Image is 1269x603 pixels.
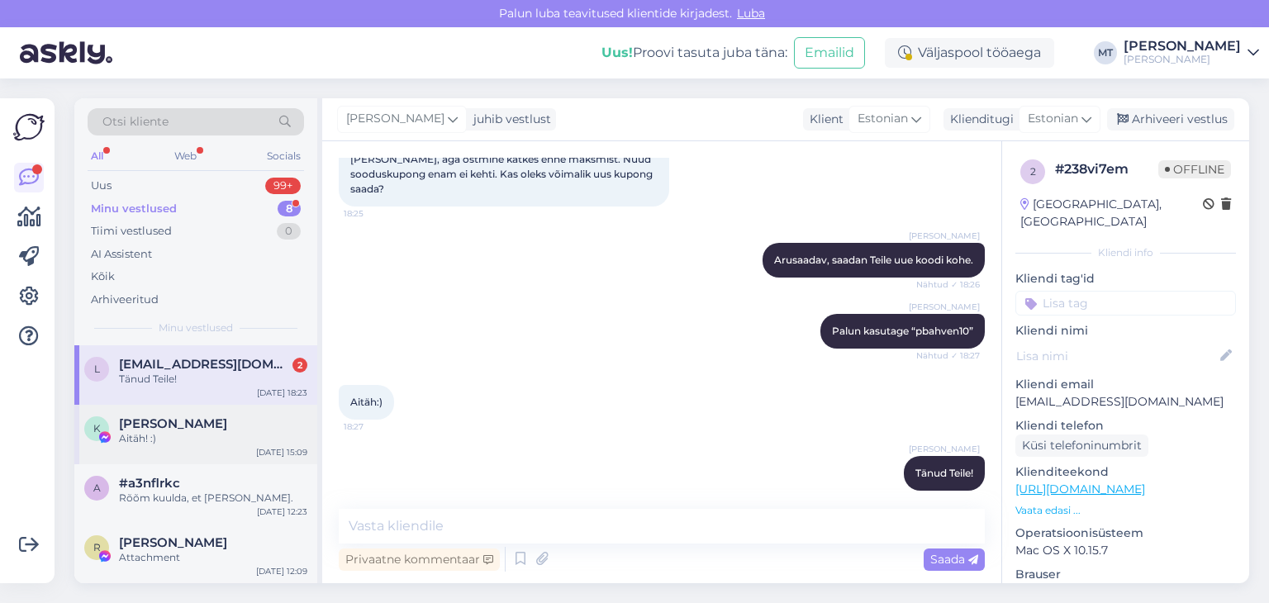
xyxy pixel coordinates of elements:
[257,387,307,399] div: [DATE] 18:23
[13,112,45,143] img: Askly Logo
[278,201,301,217] div: 8
[916,278,980,291] span: Nähtud ✓ 18:26
[803,111,844,128] div: Klient
[1015,434,1148,457] div: Küsi telefoninumbrit
[1124,40,1259,66] a: [PERSON_NAME][PERSON_NAME]
[277,223,301,240] div: 0
[1015,376,1236,393] p: Kliendi email
[339,548,500,571] div: Privaatne kommentaar
[930,552,978,567] span: Saada
[915,467,973,479] span: Tänud Teile!
[91,201,177,217] div: Minu vestlused
[858,110,908,128] span: Estonian
[119,357,291,372] span: liin.triin@gmail.com
[1015,463,1236,481] p: Klienditeekond
[119,550,307,565] div: Attachment
[93,482,101,494] span: a
[1015,566,1236,583] p: Brauser
[1124,40,1241,53] div: [PERSON_NAME]
[1124,53,1241,66] div: [PERSON_NAME]
[1158,160,1231,178] span: Offline
[94,363,100,375] span: l
[350,123,655,195] span: Juhtus nii, et proovisin sisestada eelmise ostuga saadud sooduskupongi koodi, et osta uus [PERSON...
[1015,270,1236,287] p: Kliendi tag'id
[1020,196,1203,230] div: [GEOGRAPHIC_DATA], [GEOGRAPHIC_DATA]
[1015,525,1236,542] p: Operatsioonisüsteem
[1015,417,1236,434] p: Kliendi telefon
[93,422,101,434] span: K
[159,320,233,335] span: Minu vestlused
[1015,542,1236,559] p: Mac OS X 10.15.7
[794,37,865,69] button: Emailid
[350,396,383,408] span: Aitäh:)
[119,416,227,431] span: Kadri Viirand
[292,358,307,373] div: 2
[119,372,307,387] div: Tänud Teile!
[256,446,307,458] div: [DATE] 15:09
[119,491,307,506] div: Rõõm kuulda, et [PERSON_NAME].
[916,491,980,504] span: Nähtud ✓ 18:28
[88,145,107,167] div: All
[1015,291,1236,316] input: Lisa tag
[1015,322,1236,339] p: Kliendi nimi
[264,145,304,167] div: Socials
[91,292,159,308] div: Arhiveeritud
[916,349,980,362] span: Nähtud ✓ 18:27
[1094,41,1117,64] div: MT
[467,111,551,128] div: juhib vestlust
[885,38,1054,68] div: Väljaspool tööaega
[943,111,1014,128] div: Klienditugi
[909,443,980,455] span: [PERSON_NAME]
[732,6,770,21] span: Luba
[909,301,980,313] span: [PERSON_NAME]
[257,506,307,518] div: [DATE] 12:23
[1055,159,1158,179] div: # 238vi7em
[1015,482,1145,496] a: [URL][DOMAIN_NAME]
[256,565,307,577] div: [DATE] 12:09
[601,43,787,63] div: Proovi tasuta juba täna:
[1016,347,1217,365] input: Lisa nimi
[344,207,406,220] span: 18:25
[774,254,973,266] span: Arusaadav, saadan Teile uue koodi kohe.
[909,230,980,242] span: [PERSON_NAME]
[1028,110,1078,128] span: Estonian
[171,145,200,167] div: Web
[1030,165,1036,178] span: 2
[1015,503,1236,518] p: Vaata edasi ...
[119,535,227,550] span: Ringo Voosalu
[344,420,406,433] span: 18:27
[1015,245,1236,260] div: Kliendi info
[91,178,112,194] div: Uus
[832,325,973,337] span: Palun kasutage “pbahven10”
[91,223,172,240] div: Tiimi vestlused
[1015,393,1236,411] p: [EMAIL_ADDRESS][DOMAIN_NAME]
[102,113,169,131] span: Otsi kliente
[119,431,307,446] div: Aitäh! :)
[91,246,152,263] div: AI Assistent
[1107,108,1234,131] div: Arhiveeri vestlus
[119,476,180,491] span: #a3nflrkc
[346,110,444,128] span: [PERSON_NAME]
[601,45,633,60] b: Uus!
[93,541,101,553] span: R
[265,178,301,194] div: 99+
[91,268,115,285] div: Kõik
